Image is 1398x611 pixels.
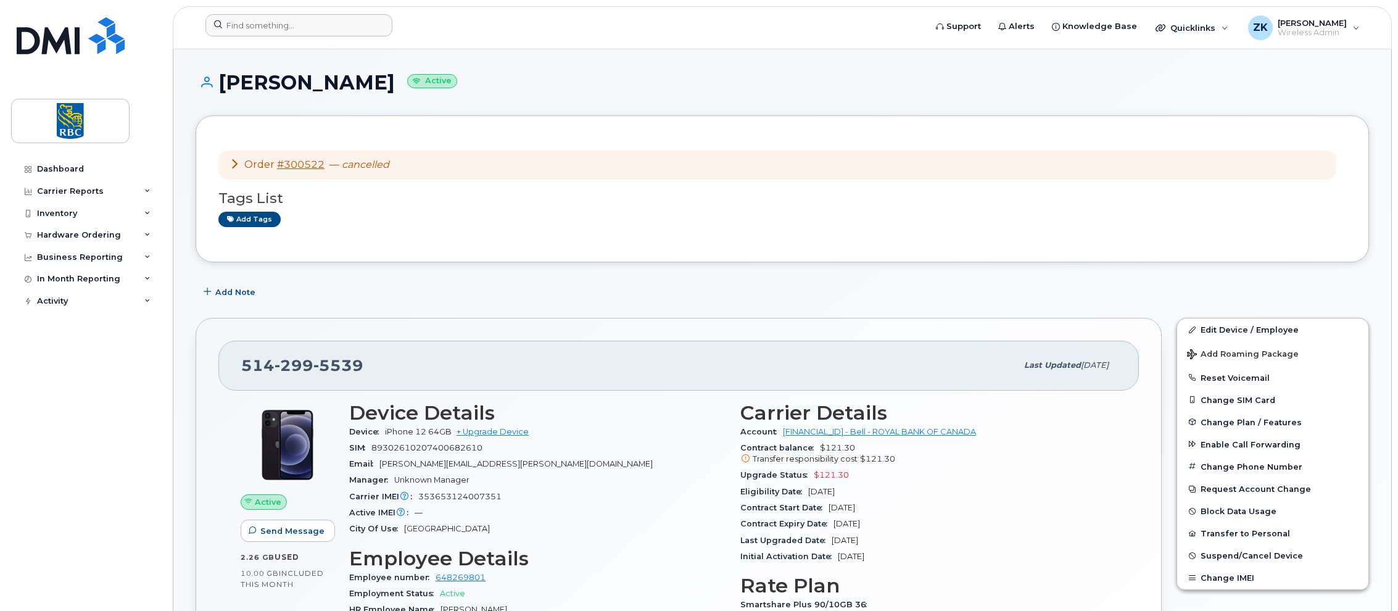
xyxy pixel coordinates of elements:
[740,575,1117,597] h3: Rate Plan
[740,487,808,496] span: Eligibility Date
[349,492,418,501] span: Carrier IMEI
[1187,349,1299,361] span: Add Roaming Package
[313,356,363,375] span: 5539
[250,408,325,482] img: iPhone_12.jpg
[1177,367,1368,389] button: Reset Voicemail
[255,496,281,508] span: Active
[349,573,436,582] span: Employee number
[241,568,324,589] span: included this month
[244,159,275,170] span: Order
[1177,411,1368,433] button: Change Plan / Features
[1177,567,1368,589] button: Change IMEI
[218,212,281,227] a: Add tags
[407,74,457,88] small: Active
[740,503,829,512] span: Contract Start Date
[740,536,832,545] span: Last Upgraded Date
[275,356,313,375] span: 299
[415,508,423,517] span: —
[241,520,335,542] button: Send Message
[740,443,820,452] span: Contract balance
[260,525,325,537] span: Send Message
[740,470,814,480] span: Upgrade Status
[349,459,379,468] span: Email
[349,475,394,484] span: Manager
[440,589,465,598] span: Active
[860,454,895,463] span: $121.30
[349,427,385,436] span: Device
[196,281,266,303] button: Add Note
[404,524,490,533] span: [GEOGRAPHIC_DATA]
[371,443,482,452] span: 89302610207400682610
[838,552,864,561] span: [DATE]
[1201,439,1301,449] span: Enable Call Forwarding
[740,552,838,561] span: Initial Activation Date
[342,159,389,170] em: cancelled
[379,459,653,468] span: [PERSON_NAME][EMAIL_ADDRESS][PERSON_NAME][DOMAIN_NAME]
[829,503,855,512] span: [DATE]
[277,159,325,170] a: #300522
[275,552,299,562] span: used
[1177,478,1368,500] button: Request Account Change
[349,524,404,533] span: City Of Use
[832,536,858,545] span: [DATE]
[394,475,469,484] span: Unknown Manager
[1177,433,1368,455] button: Enable Call Forwarding
[349,589,440,598] span: Employment Status
[740,443,1117,465] span: $121.30
[1177,389,1368,411] button: Change SIM Card
[1177,341,1368,366] button: Add Roaming Package
[457,427,529,436] a: + Upgrade Device
[1201,417,1302,426] span: Change Plan / Features
[740,402,1117,424] h3: Carrier Details
[196,72,1369,93] h1: [PERSON_NAME]
[1177,544,1368,567] button: Suspend/Cancel Device
[241,356,363,375] span: 514
[1081,360,1109,370] span: [DATE]
[1177,318,1368,341] a: Edit Device / Employee
[814,470,849,480] span: $121.30
[329,159,389,170] span: —
[833,519,860,528] span: [DATE]
[740,519,833,528] span: Contract Expiry Date
[349,547,726,570] h3: Employee Details
[215,286,255,298] span: Add Note
[808,487,835,496] span: [DATE]
[385,427,452,436] span: iPhone 12 64GB
[349,508,415,517] span: Active IMEI
[349,443,371,452] span: SIM
[241,569,279,578] span: 10.00 GB
[783,427,976,436] a: [FINANCIAL_ID] - Bell - ROYAL BANK OF CANADA
[1201,551,1303,560] span: Suspend/Cancel Device
[1177,455,1368,478] button: Change Phone Number
[349,402,726,424] h3: Device Details
[241,553,275,562] span: 2.26 GB
[418,492,502,501] span: 353653124007351
[436,573,486,582] a: 648269801
[218,191,1346,206] h3: Tags List
[1024,360,1081,370] span: Last updated
[1177,522,1368,544] button: Transfer to Personal
[1177,500,1368,522] button: Block Data Usage
[740,427,783,436] span: Account
[753,454,858,463] span: Transfer responsibility cost
[740,600,873,609] span: Smartshare Plus 90/10GB 36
